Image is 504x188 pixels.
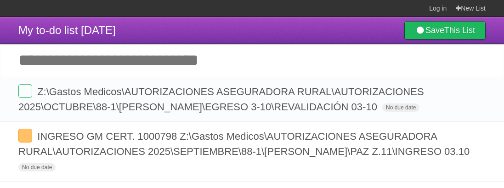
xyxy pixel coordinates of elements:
a: SaveThis List [404,21,486,40]
b: This List [444,26,475,35]
label: Done [18,129,32,142]
span: No due date [382,103,419,112]
span: No due date [18,163,56,171]
label: Done [18,84,32,98]
span: INGRESO GM CERT. 1000798 Z:\Gastos Medicos\AUTORIZACIONES ASEGURADORA RURAL\AUTORIZACIONES 2025\S... [18,131,472,157]
span: Z:\Gastos Medicos\AUTORIZACIONES ASEGURADORA RURAL\AUTORIZACIONES 2025\OCTUBRE\88-1\[PERSON_NAME]... [18,86,424,113]
span: My to-do list [DATE] [18,24,116,36]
